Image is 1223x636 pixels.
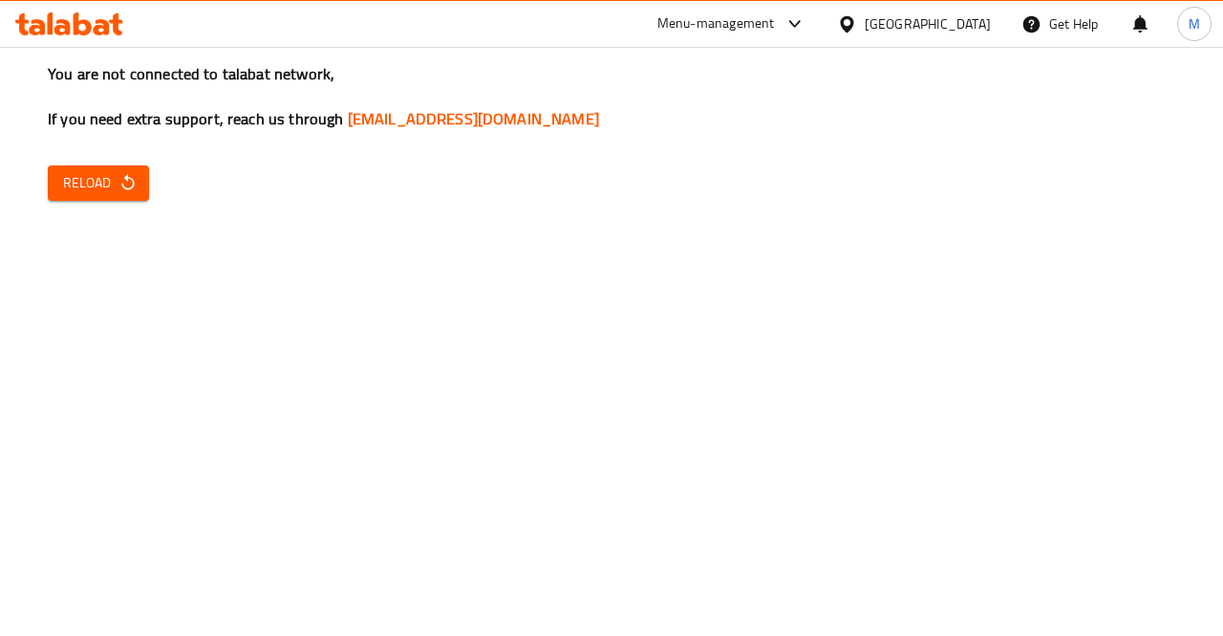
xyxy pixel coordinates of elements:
h3: You are not connected to talabat network, If you need extra support, reach us through [48,63,1175,130]
div: Menu-management [657,12,775,35]
a: [EMAIL_ADDRESS][DOMAIN_NAME] [348,104,599,133]
span: Reload [63,171,134,195]
div: [GEOGRAPHIC_DATA] [865,13,991,34]
span: M [1189,13,1200,34]
button: Reload [48,165,149,201]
